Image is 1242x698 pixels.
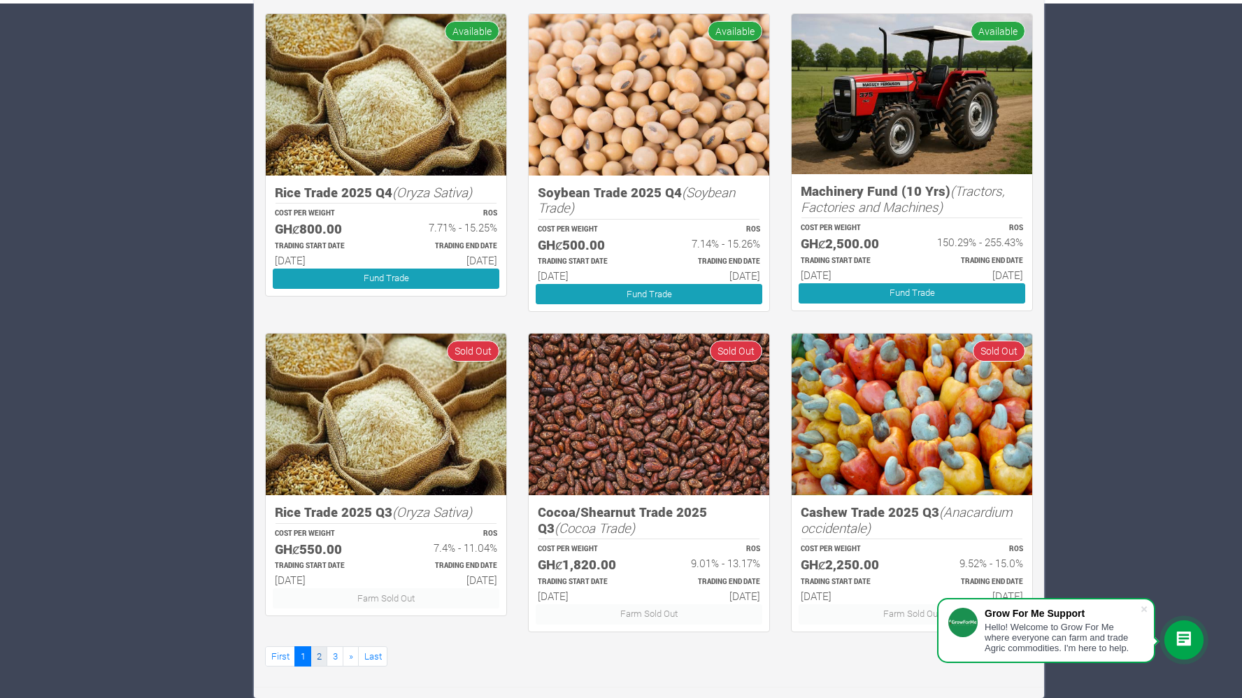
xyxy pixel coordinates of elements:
p: COST PER WEIGHT [275,529,373,539]
p: COST PER WEIGHT [538,544,636,555]
p: COST PER WEIGHT [801,544,899,555]
h6: [DATE] [275,574,373,586]
h6: [DATE] [399,254,497,266]
p: Estimated Trading Start Date [275,241,373,252]
h5: Rice Trade 2025 Q4 [275,185,497,201]
img: growforme image [266,334,506,495]
p: Estimated Trading End Date [925,256,1023,266]
a: 3 [327,646,343,667]
p: Estimated Trading End Date [662,577,760,587]
h6: [DATE] [925,590,1023,602]
h5: GHȼ500.00 [538,237,636,253]
span: Sold Out [447,341,499,361]
p: ROS [925,544,1023,555]
h5: GHȼ2,500.00 [801,236,899,252]
h6: [DATE] [801,590,899,602]
a: 2 [310,646,327,667]
img: growforme image [792,14,1032,174]
div: Grow For Me Support [985,608,1140,619]
h5: GHȼ800.00 [275,221,373,237]
p: Estimated Trading End Date [662,257,760,267]
h5: Machinery Fund (10 Yrs) [801,183,1023,215]
h6: 9.52% - 15.0% [925,557,1023,569]
h6: [DATE] [662,269,760,282]
h5: Soybean Trade 2025 Q4 [538,185,760,216]
h5: GHȼ1,820.00 [538,557,636,573]
h5: GHȼ2,250.00 [801,557,899,573]
span: Available [445,21,499,41]
h5: Cocoa/Shearnut Trade 2025 Q3 [538,504,760,536]
img: growforme image [529,334,769,495]
p: Estimated Trading Start Date [538,577,636,587]
span: » [349,650,353,662]
a: First [265,646,295,667]
p: ROS [925,223,1023,234]
p: COST PER WEIGHT [538,225,636,235]
i: (Oryza Sativa) [392,183,472,201]
h6: 150.29% - 255.43% [925,236,1023,248]
h5: Cashew Trade 2025 Q3 [801,504,1023,536]
i: (Anacardium occidentale) [801,503,1013,536]
p: Estimated Trading Start Date [538,257,636,267]
p: Estimated Trading End Date [925,577,1023,587]
div: Hello! Welcome to Grow For Me where everyone can farm and trade Agric commodities. I'm here to help. [985,622,1140,653]
p: COST PER WEIGHT [801,223,899,234]
p: ROS [399,208,497,219]
h6: [DATE] [662,590,760,602]
span: Sold Out [710,341,762,361]
p: Estimated Trading Start Date [801,577,899,587]
h6: [DATE] [275,254,373,266]
a: Fund Trade [273,269,499,289]
span: Sold Out [973,341,1025,361]
p: Estimated Trading End Date [399,241,497,252]
a: Last [358,646,387,667]
i: (Oryza Sativa) [392,503,472,520]
h6: 7.71% - 15.25% [399,221,497,234]
h5: GHȼ550.00 [275,541,373,557]
span: Available [971,21,1025,41]
a: Fund Trade [799,283,1025,304]
p: ROS [662,544,760,555]
h6: [DATE] [538,590,636,602]
span: Available [708,21,762,41]
h6: [DATE] [925,269,1023,281]
i: (Tractors, Factories and Machines) [801,182,1005,215]
p: ROS [399,529,497,539]
a: Fund Trade [536,284,762,304]
h6: [DATE] [538,269,636,282]
i: (Soybean Trade) [538,183,735,217]
img: growforme image [792,334,1032,495]
p: Estimated Trading Start Date [801,256,899,266]
a: 1 [294,646,311,667]
p: ROS [662,225,760,235]
p: COST PER WEIGHT [275,208,373,219]
img: growforme image [529,14,769,176]
nav: Page Navigation [265,646,1033,667]
p: Estimated Trading Start Date [275,561,373,571]
h6: 7.4% - 11.04% [399,541,497,554]
h6: 7.14% - 15.26% [662,237,760,250]
h6: 9.01% - 13.17% [662,557,760,569]
h5: Rice Trade 2025 Q3 [275,504,497,520]
i: (Cocoa Trade) [555,519,635,536]
h6: [DATE] [801,269,899,281]
p: Estimated Trading End Date [399,561,497,571]
h6: [DATE] [399,574,497,586]
img: growforme image [266,14,506,176]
